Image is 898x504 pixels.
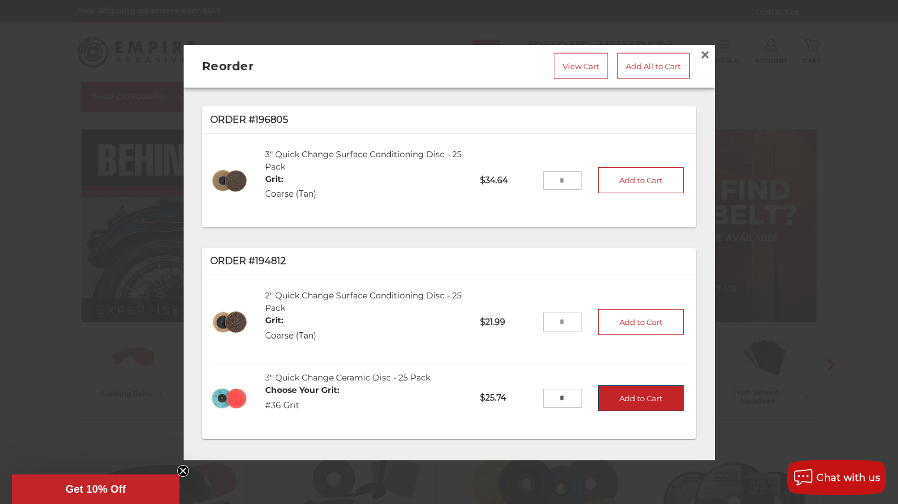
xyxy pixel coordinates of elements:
span: Get 10% Off [66,483,126,495]
div: Get 10% OffClose teaser [12,474,179,504]
p: $34.64 [472,165,543,194]
dt: Grit: [265,314,316,327]
p: $21.99 [472,307,543,336]
dt: Choose Your Grit: [265,384,339,396]
button: Close teaser [177,465,189,477]
dt: Grit: [265,173,316,185]
h2: Reorder [202,57,397,74]
dd: #36 Grit [265,399,339,412]
dd: Coarse (Tan) [265,188,316,200]
a: 3" Quick Change Surface Conditioning Disc - 25 Pack [265,148,462,171]
span: × [700,43,710,66]
a: 2" Quick Change Surface Conditioning Disc - 25 Pack [265,290,462,313]
a: Add All to Cart [617,53,690,79]
a: 3" Quick Change Ceramic Disc - 25 Pack [265,372,430,383]
dd: Coarse (Tan) [265,330,316,342]
button: Add to Cart [598,167,684,193]
img: 2 [210,303,249,342]
img: 3 [210,379,249,417]
a: View Cart [554,53,608,79]
img: 3 [210,161,249,200]
button: Chat with us [787,460,886,495]
p: $25.74 [472,383,543,412]
button: Add to Cart [598,309,684,335]
p: Order #194812 [210,254,688,268]
span: Chat with us [817,472,880,483]
a: Close [695,45,714,64]
button: Add to Cart [598,385,684,411]
p: Order #196805 [210,112,688,126]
